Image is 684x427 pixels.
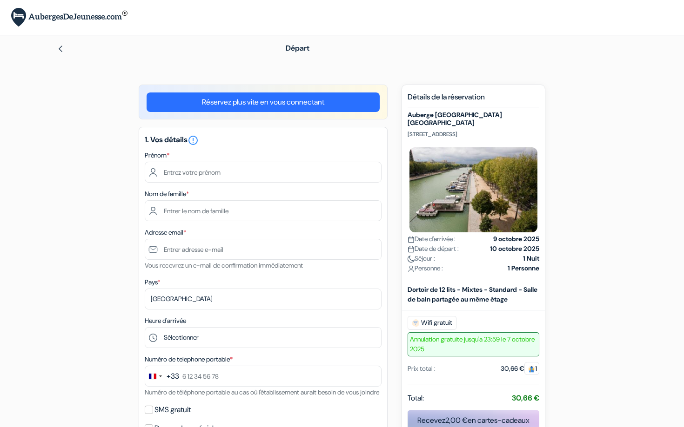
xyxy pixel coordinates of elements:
img: guest.svg [528,366,535,373]
label: Adresse email [145,228,186,237]
span: Wifi gratuit [408,316,456,330]
img: calendar.svg [408,246,415,253]
label: SMS gratuit [154,403,191,416]
button: Change country, selected France (+33) [145,366,179,386]
span: Séjour : [408,254,435,263]
h5: Auberge [GEOGRAPHIC_DATA] [GEOGRAPHIC_DATA] [408,111,539,127]
a: Réservez plus vite en vous connectant [147,92,380,112]
label: Heure d'arrivée [145,316,186,326]
input: 6 12 34 56 78 [145,366,382,387]
h5: Détails de la réservation [408,92,539,107]
strong: 30,66 € [512,393,539,403]
div: Prix total : [408,364,436,374]
strong: 10 octobre 2025 [490,244,539,254]
img: free_wifi.svg [412,319,419,327]
span: Date de départ : [408,244,459,254]
span: 2,00 € [445,415,468,425]
span: Total: [408,393,424,404]
small: Vous recevrez un e-mail de confirmation immédiatement [145,261,303,269]
small: Numéro de téléphone portable au cas où l'établissement aurait besoin de vous joindre [145,388,379,396]
span: Annulation gratuite jusqu'a 23:59 le 7 octobre 2025 [408,332,539,356]
div: 30,66 € [501,364,539,374]
img: moon.svg [408,256,415,263]
h5: 1. Vos détails [145,135,382,146]
label: Prénom [145,151,169,160]
a: error_outline [188,135,199,145]
span: Départ [286,43,309,53]
strong: 1 Personne [508,263,539,273]
label: Nom de famille [145,189,189,199]
span: Personne : [408,263,443,273]
strong: 1 Nuit [523,254,539,263]
span: 1 [524,362,539,375]
input: Entrer adresse e-mail [145,239,382,260]
i: error_outline [188,135,199,146]
img: AubergesDeJeunesse.com [11,8,127,27]
img: user_icon.svg [408,265,415,272]
b: Dortoir de 12 lits - Mixtes - Standard - Salle de bain partagée au même étage [408,285,537,303]
span: Date d'arrivée : [408,234,456,244]
img: calendar.svg [408,236,415,243]
div: +33 [167,371,179,382]
label: Pays [145,277,160,287]
input: Entrez votre prénom [145,162,382,183]
label: Numéro de telephone portable [145,355,233,364]
p: [STREET_ADDRESS] [408,131,539,138]
input: Entrer le nom de famille [145,200,382,221]
img: left_arrow.svg [57,45,64,53]
strong: 9 octobre 2025 [493,234,539,244]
